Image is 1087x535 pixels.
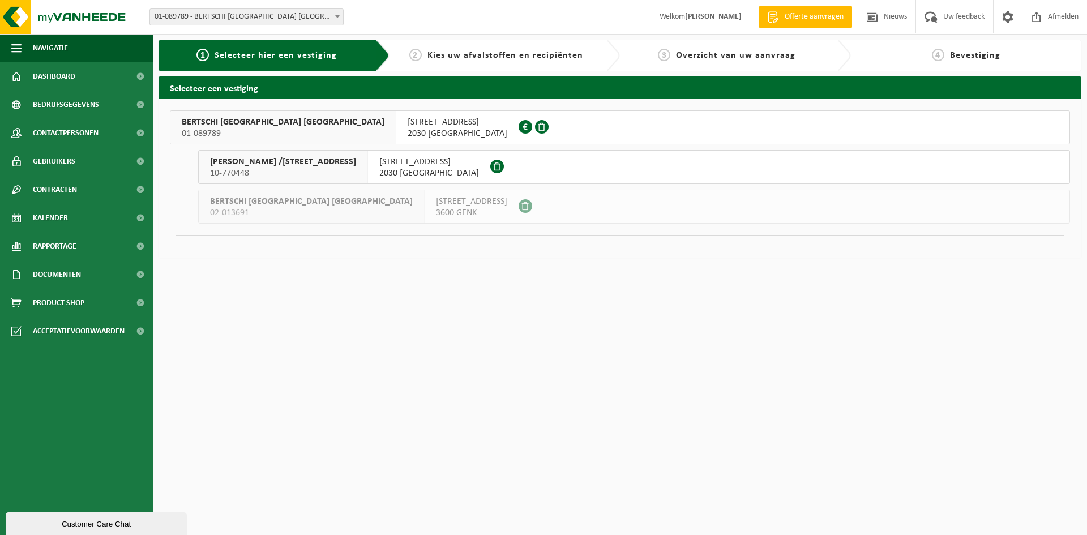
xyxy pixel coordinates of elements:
[210,168,356,179] span: 10-770448
[6,510,189,535] iframe: chat widget
[149,8,344,25] span: 01-089789 - BERTSCHI BELGIUM NV - ANTWERPEN
[950,51,1000,60] span: Bevestiging
[198,150,1070,184] button: [PERSON_NAME] /[STREET_ADDRESS] 10-770448 [STREET_ADDRESS]2030 [GEOGRAPHIC_DATA]
[408,128,507,139] span: 2030 [GEOGRAPHIC_DATA]
[436,196,507,207] span: [STREET_ADDRESS]
[33,34,68,62] span: Navigatie
[33,232,76,260] span: Rapportage
[408,117,507,128] span: [STREET_ADDRESS]
[658,49,670,61] span: 3
[932,49,944,61] span: 4
[215,51,337,60] span: Selecteer hier een vestiging
[676,51,795,60] span: Overzicht van uw aanvraag
[196,49,209,61] span: 1
[159,76,1081,99] h2: Selecteer een vestiging
[33,147,75,176] span: Gebruikers
[150,9,343,25] span: 01-089789 - BERTSCHI BELGIUM NV - ANTWERPEN
[685,12,742,21] strong: [PERSON_NAME]
[33,317,125,345] span: Acceptatievoorwaarden
[182,117,384,128] span: BERTSCHI [GEOGRAPHIC_DATA] [GEOGRAPHIC_DATA]
[33,260,81,289] span: Documenten
[210,207,413,219] span: 02-013691
[33,91,99,119] span: Bedrijfsgegevens
[436,207,507,219] span: 3600 GENK
[33,119,99,147] span: Contactpersonen
[782,11,846,23] span: Offerte aanvragen
[427,51,583,60] span: Kies uw afvalstoffen en recipiënten
[210,196,413,207] span: BERTSCHI [GEOGRAPHIC_DATA] [GEOGRAPHIC_DATA]
[379,168,479,179] span: 2030 [GEOGRAPHIC_DATA]
[33,289,84,317] span: Product Shop
[33,62,75,91] span: Dashboard
[210,156,356,168] span: [PERSON_NAME] /[STREET_ADDRESS]
[379,156,479,168] span: [STREET_ADDRESS]
[33,204,68,232] span: Kalender
[759,6,852,28] a: Offerte aanvragen
[170,110,1070,144] button: BERTSCHI [GEOGRAPHIC_DATA] [GEOGRAPHIC_DATA] 01-089789 [STREET_ADDRESS]2030 [GEOGRAPHIC_DATA]
[182,128,384,139] span: 01-089789
[33,176,77,204] span: Contracten
[409,49,422,61] span: 2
